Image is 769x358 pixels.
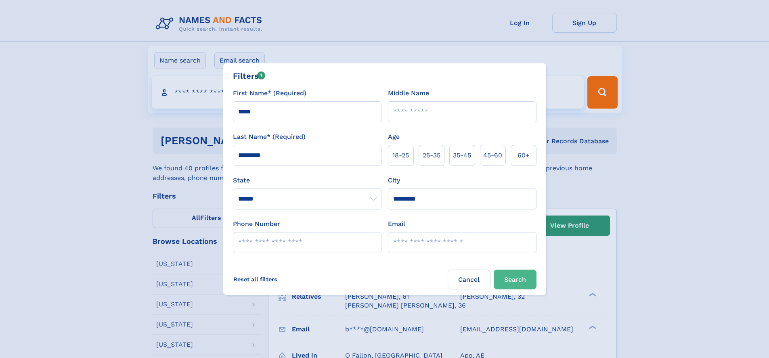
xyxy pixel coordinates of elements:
span: 45‑60 [483,151,502,160]
label: Reset all filters [228,270,283,289]
span: 25‑35 [423,151,440,160]
label: Age [388,132,400,142]
label: City [388,176,400,185]
span: 18‑25 [392,151,409,160]
button: Search [494,270,536,289]
label: State [233,176,381,185]
div: Filters [233,70,266,82]
label: Email [388,219,405,229]
label: Phone Number [233,219,280,229]
span: 60+ [518,151,530,160]
label: Cancel [448,270,490,289]
label: First Name* (Required) [233,88,306,98]
label: Last Name* (Required) [233,132,306,142]
label: Middle Name [388,88,429,98]
span: 35‑45 [453,151,471,160]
